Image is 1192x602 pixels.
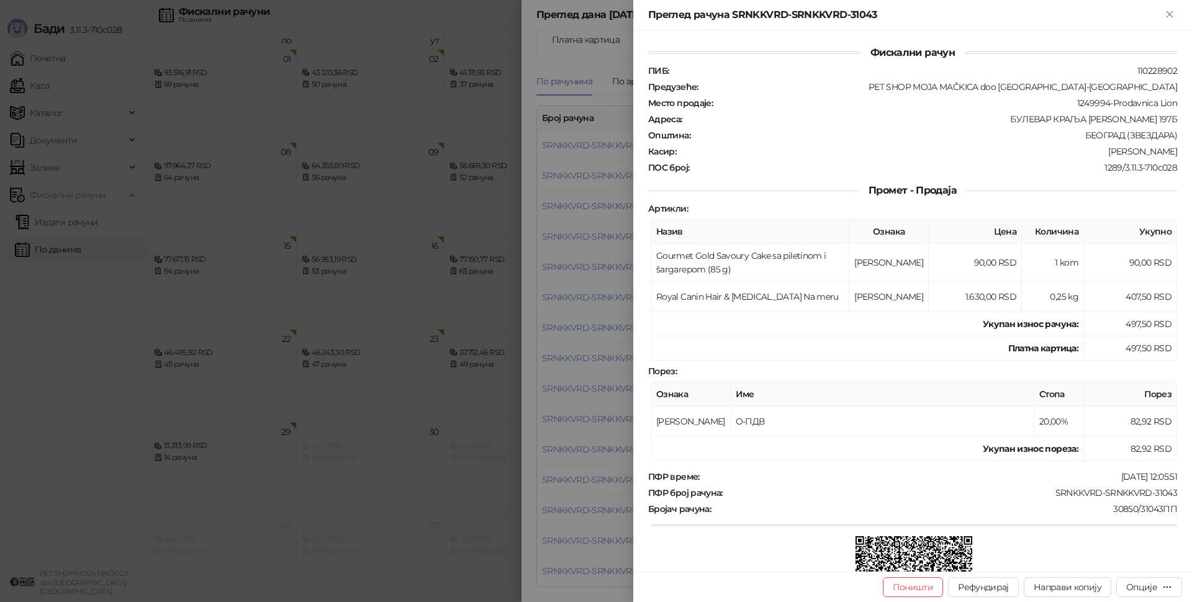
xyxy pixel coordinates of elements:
td: 82,92 RSD [1084,407,1177,437]
span: Фискални рачун [860,47,965,58]
div: 30850/31043ПП [712,503,1178,514]
button: Поништи [883,577,944,597]
div: 1289/3.11.3-710c028 [690,162,1178,173]
th: Количина [1022,220,1084,244]
td: 497,50 RSD [1084,312,1177,336]
th: Стопа [1034,382,1084,407]
button: Направи копију [1024,577,1111,597]
strong: ПИБ : [648,65,669,76]
td: [PERSON_NAME] [849,282,929,312]
div: [DATE] 12:05:51 [701,471,1178,482]
div: БЕОГРАД (ЗВЕЗДАРА) [692,130,1178,141]
span: Промет - Продаја [859,184,967,196]
td: 407,50 RSD [1084,282,1177,312]
td: Gourmet Gold Savoury Cake sa piletinom i šargarepom (85 g) [651,244,849,282]
strong: ПФР број рачуна : [648,487,723,498]
strong: Порез : [648,366,677,377]
td: 90,00 RSD [929,244,1022,282]
th: Укупно [1084,220,1177,244]
th: Ознака [651,382,731,407]
div: Преглед рачуна SRNKKVRD-SRNKKVRD-31043 [648,7,1162,22]
strong: Бројач рачуна : [648,503,711,514]
button: Close [1162,7,1177,22]
div: [PERSON_NAME] [677,146,1178,157]
strong: Адреса : [648,114,682,125]
td: [PERSON_NAME] [651,407,731,437]
th: Назив [651,220,849,244]
strong: Општина : [648,130,690,141]
td: [PERSON_NAME] [849,244,929,282]
td: 90,00 RSD [1084,244,1177,282]
div: БУЛЕВАР КРАЉА [PERSON_NAME] 197Б [684,114,1178,125]
td: 82,92 RSD [1084,437,1177,461]
td: 1.630,00 RSD [929,282,1022,312]
td: 497,50 RSD [1084,336,1177,361]
strong: Касир : [648,146,676,157]
th: Име [731,382,1034,407]
td: Royal Canin Hair & [MEDICAL_DATA] Na meru [651,282,849,312]
div: 110228902 [670,65,1178,76]
div: Опције [1126,582,1157,593]
strong: Платна картица : [1008,343,1078,354]
strong: Укупан износ рачуна : [983,318,1078,330]
strong: ПОС број : [648,162,689,173]
strong: Укупан износ пореза: [983,443,1078,454]
th: Ознака [849,220,929,244]
div: 1249994-Prodavnica Lion [714,97,1178,109]
button: Рефундирај [948,577,1019,597]
td: 1 kom [1022,244,1084,282]
th: Порез [1084,382,1177,407]
strong: Место продаје : [648,97,713,109]
td: О-ПДВ [731,407,1034,437]
div: PET SHOP MOJA MAČKICA doo [GEOGRAPHIC_DATA]-[GEOGRAPHIC_DATA] [700,81,1178,92]
td: 20,00% [1034,407,1084,437]
strong: Предузеће : [648,81,698,92]
div: SRNKKVRD-SRNKKVRD-31043 [724,487,1178,498]
th: Цена [929,220,1022,244]
td: 0,25 kg [1022,282,1084,312]
span: Направи копију [1034,582,1101,593]
button: Опције [1116,577,1182,597]
strong: ПФР време : [648,471,700,482]
strong: Артикли : [648,203,688,214]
